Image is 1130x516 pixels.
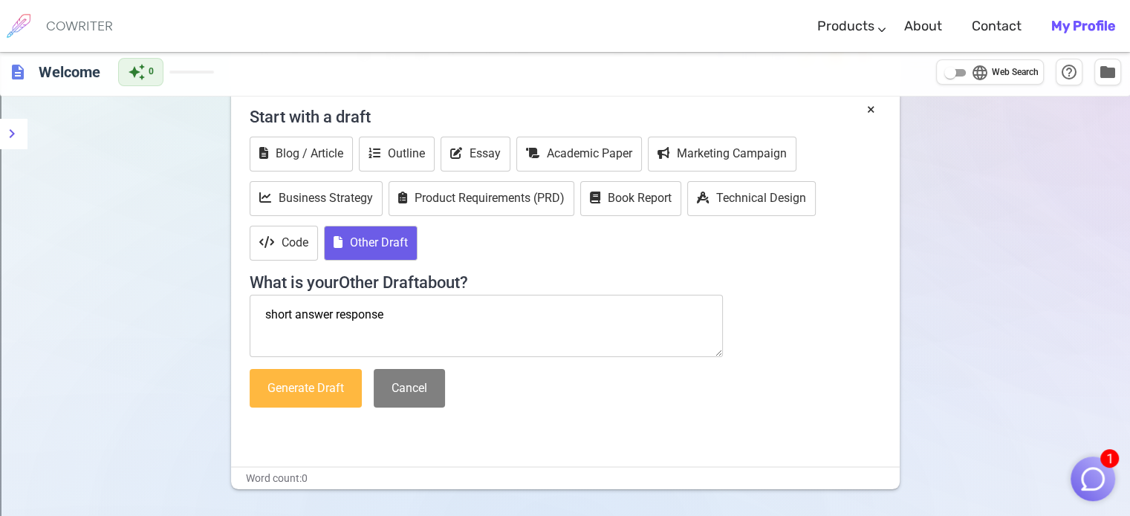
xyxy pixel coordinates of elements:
[971,64,989,82] span: language
[250,181,383,216] button: Business Strategy
[250,295,724,357] textarea: short answer response
[1079,465,1107,493] img: Close chat
[904,4,942,48] a: About
[33,57,106,87] h6: Click to edit title
[1099,63,1117,81] span: folder
[250,264,881,293] h4: What is your Other Draft about?
[250,99,881,134] h4: Start with a draft
[374,369,445,408] button: Cancel
[648,137,796,172] button: Marketing Campaign
[6,59,1124,73] div: Options
[6,33,1124,46] div: Move To ...
[1100,449,1119,468] span: 1
[516,137,642,172] button: Academic Paper
[359,137,435,172] button: Outline
[128,63,146,81] span: auto_awesome
[250,137,353,172] button: Blog / Article
[6,6,1124,19] div: Sort A > Z
[972,4,1022,48] a: Contact
[250,369,362,408] button: Generate Draft
[441,137,510,172] button: Essay
[250,226,318,261] button: Code
[1056,59,1082,85] button: Help & Shortcuts
[687,181,816,216] button: Technical Design
[992,65,1039,80] span: Web Search
[580,181,681,216] button: Book Report
[46,19,113,33] h6: COWRITER
[9,63,27,81] span: description
[1051,18,1115,34] b: My Profile
[6,46,1124,59] div: Delete
[389,181,574,216] button: Product Requirements (PRD)
[1051,4,1115,48] a: My Profile
[867,99,875,120] button: ×
[149,65,154,79] span: 0
[231,468,900,489] div: Word count: 0
[1071,457,1115,501] button: 1
[6,19,1124,33] div: Sort New > Old
[1060,63,1078,81] span: help_outline
[1094,59,1121,85] button: Manage Documents
[6,99,1124,113] div: Move To ...
[6,86,1124,99] div: Rename
[6,73,1124,86] div: Sign out
[817,4,874,48] a: Products
[324,226,418,261] button: Other Draft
